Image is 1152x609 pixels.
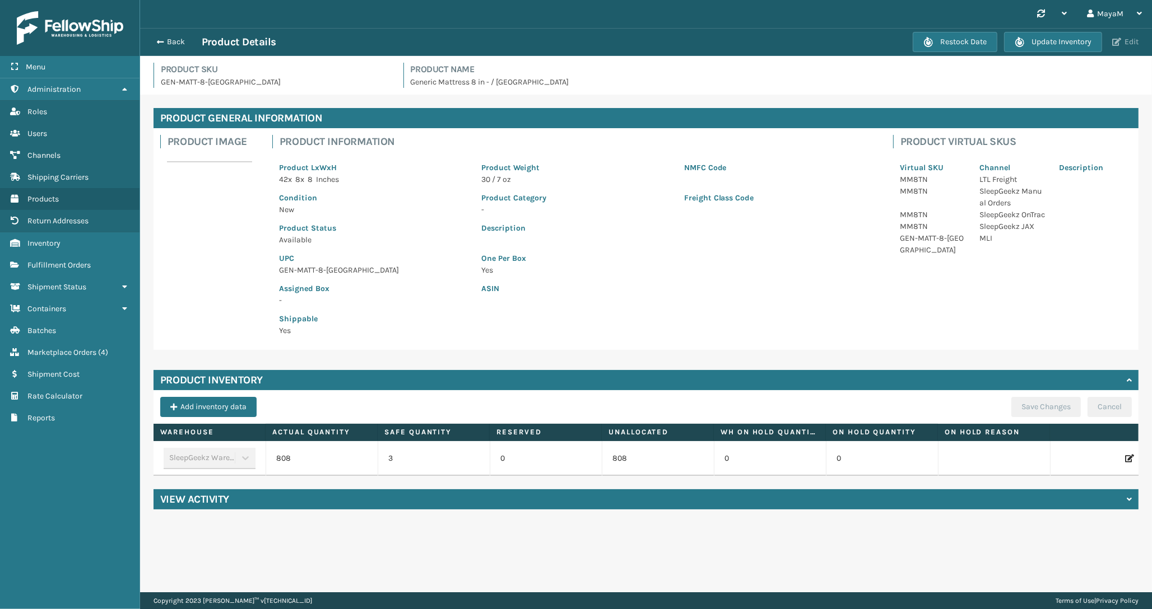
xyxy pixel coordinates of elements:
button: Update Inventory [1004,32,1102,52]
p: One Per Box [481,252,873,264]
p: Product Category [481,192,670,204]
button: Save Changes [1011,397,1081,417]
p: Freight Class Code [684,192,873,204]
span: ( 4 ) [98,348,108,357]
button: Cancel [1088,397,1132,417]
p: New [279,204,468,216]
span: Inches [316,175,339,184]
td: 0 [826,441,938,476]
p: GEN-MATT-8-[GEOGRAPHIC_DATA] [279,264,468,276]
span: 8 x [295,175,304,184]
span: Inventory [27,238,61,248]
label: On Hold Reason [945,427,1043,437]
p: Product LxWxH [279,162,468,174]
p: SleepGeekz OnTrac [979,209,1046,221]
span: Shipment Cost [27,369,80,379]
td: 0 [714,441,826,476]
p: SleepGeekz JAX [979,221,1046,232]
p: Condition [279,192,468,204]
p: Available [279,234,468,246]
img: logo [17,11,123,45]
p: Yes [279,325,468,336]
span: Channels [27,151,61,160]
span: Reports [27,413,55,423]
p: Virtual SKU [900,162,966,174]
p: Product Status [279,222,468,234]
p: 0 [500,453,592,464]
h3: Product Details [202,35,276,49]
p: Channel [979,162,1046,174]
p: Description [481,222,873,234]
span: 30 / 7 oz [481,175,511,184]
span: Shipping Carriers [27,172,89,182]
button: Add inventory data [160,397,257,417]
p: MM8TN [900,185,966,197]
h4: Product Virtual SKUs [900,135,1132,148]
p: UPC [279,252,468,264]
p: LTL Freight [979,174,1046,185]
label: Warehouse [160,427,258,437]
button: Restock Date [913,32,997,52]
span: 42 x [279,175,292,184]
span: Containers [27,304,66,313]
p: ASIN [481,283,873,294]
label: Reserved [496,427,594,437]
span: Menu [26,62,45,72]
span: Rate Calculator [27,391,82,401]
label: Actual Quantity [272,427,370,437]
button: Edit [1109,37,1142,47]
p: Generic Mattress 8 in - / [GEOGRAPHIC_DATA] [411,76,1139,88]
h4: View Activity [160,493,229,506]
label: WH On hold quantity [721,427,819,437]
a: Terms of Use [1056,597,1094,605]
p: Copyright 2023 [PERSON_NAME]™ v [TECHNICAL_ID] [154,592,312,609]
label: On Hold Quantity [833,427,931,437]
p: Assigned Box [279,283,468,294]
span: Return Addresses [27,216,89,226]
h4: Product Image [168,135,259,148]
span: Products [27,194,59,204]
span: Administration [27,85,81,94]
span: Marketplace Orders [27,348,96,357]
span: Fulfillment Orders [27,260,91,270]
p: MM8TN [900,174,966,185]
p: MM8TN [900,209,966,221]
span: Users [27,129,47,138]
div: | [1056,592,1139,609]
h4: Product SKU [161,63,390,76]
td: 808 [602,441,714,476]
a: Privacy Policy [1096,597,1139,605]
span: Shipment Status [27,282,86,292]
label: Unallocated [608,427,707,437]
p: - [481,204,670,216]
p: SleepGeekz Manual Orders [979,185,1046,209]
span: 8 [308,175,313,184]
p: NMFC Code [684,162,873,174]
span: Batches [27,326,56,335]
p: Shippable [279,313,468,325]
p: Product Weight [481,162,670,174]
p: Yes [481,264,873,276]
h4: Product Information [280,135,880,148]
h4: Product General Information [154,108,1139,128]
p: Description [1059,162,1125,174]
p: - [279,294,468,306]
td: 3 [378,441,490,476]
label: Safe Quantity [384,427,482,437]
p: MM8TN [900,221,966,232]
h4: Product Inventory [160,373,263,387]
h4: Product Name [411,63,1139,76]
td: 808 [266,441,378,476]
button: Back [150,37,202,47]
i: Edit [1125,453,1134,464]
p: GEN-MATT-8-[GEOGRAPHIC_DATA] [161,76,390,88]
p: GEN-MATT-8-[GEOGRAPHIC_DATA] [900,232,966,256]
p: MLI [979,232,1046,244]
span: Roles [27,107,47,116]
img: 51104088640_40f294f443_o-scaled-700x700.jpg [167,161,252,162]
